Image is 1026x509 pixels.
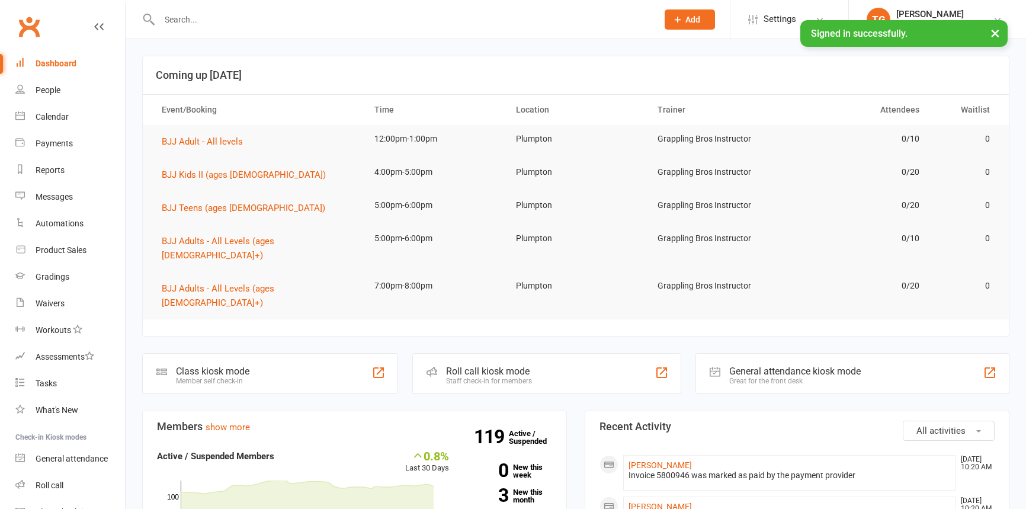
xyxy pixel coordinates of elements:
[599,421,995,433] h3: Recent Activity
[15,184,125,210] a: Messages
[985,20,1006,46] button: ×
[788,158,930,186] td: 0/20
[36,245,86,255] div: Product Sales
[156,69,996,81] h3: Coming up [DATE]
[629,470,950,481] div: Invoice 5800946 was marked as paid by the payment provider
[157,451,274,462] strong: Active / Suspended Members
[647,191,788,219] td: Grappling Bros Instructor
[729,366,861,377] div: General attendance kiosk mode
[405,449,449,475] div: Last 30 Days
[15,104,125,130] a: Calendar
[788,125,930,153] td: 0/10
[930,158,1001,186] td: 0
[15,210,125,237] a: Automations
[156,11,649,28] input: Search...
[955,456,994,471] time: [DATE] 10:20 AM
[903,421,995,441] button: All activities
[405,449,449,462] div: 0.8%
[36,165,65,175] div: Reports
[15,130,125,157] a: Payments
[729,377,861,385] div: Great for the front desk
[788,191,930,219] td: 0/20
[15,472,125,499] a: Roll call
[467,462,508,479] strong: 0
[15,77,125,104] a: People
[509,421,561,454] a: 119Active / Suspended
[647,225,788,252] td: Grappling Bros Instructor
[15,157,125,184] a: Reports
[788,95,930,125] th: Attendees
[162,168,334,182] button: BJJ Kids II (ages [DEMOGRAPHIC_DATA])
[15,290,125,317] a: Waivers
[15,370,125,397] a: Tasks
[15,237,125,264] a: Product Sales
[788,225,930,252] td: 0/10
[36,219,84,228] div: Automations
[36,272,69,281] div: Gradings
[36,481,63,490] div: Roll call
[467,486,508,504] strong: 3
[764,6,796,33] span: Settings
[930,272,1001,300] td: 0
[176,377,249,385] div: Member self check-in
[36,325,71,335] div: Workouts
[15,50,125,77] a: Dashboard
[505,272,647,300] td: Plumpton
[36,59,76,68] div: Dashboard
[36,352,94,361] div: Assessments
[364,125,505,153] td: 12:00pm-1:00pm
[36,112,69,121] div: Calendar
[916,425,966,436] span: All activities
[467,463,552,479] a: 0New this week
[629,460,692,470] a: [PERSON_NAME]
[15,397,125,424] a: What's New
[647,125,788,153] td: Grappling Bros Instructor
[36,85,60,95] div: People
[151,95,364,125] th: Event/Booking
[788,272,930,300] td: 0/20
[176,366,249,377] div: Class kiosk mode
[505,191,647,219] td: Plumpton
[364,191,505,219] td: 5:00pm-6:00pm
[162,203,325,213] span: BJJ Teens (ages [DEMOGRAPHIC_DATA])
[15,446,125,472] a: General attendance kiosk mode
[467,488,552,504] a: 3New this month
[364,225,505,252] td: 5:00pm-6:00pm
[930,225,1001,252] td: 0
[36,299,65,308] div: Waivers
[930,125,1001,153] td: 0
[446,366,532,377] div: Roll call kiosk mode
[896,20,989,30] div: Grappling Bros Plumpton
[162,135,251,149] button: BJJ Adult - All levels
[811,28,908,39] span: Signed in successfully.
[505,225,647,252] td: Plumpton
[162,169,326,180] span: BJJ Kids II (ages [DEMOGRAPHIC_DATA])
[474,428,509,446] strong: 119
[505,158,647,186] td: Plumpton
[930,95,1001,125] th: Waitlist
[930,191,1001,219] td: 0
[15,264,125,290] a: Gradings
[14,12,44,41] a: Clubworx
[162,283,274,308] span: BJJ Adults - All Levels (ages [DEMOGRAPHIC_DATA]+)
[36,192,73,201] div: Messages
[505,125,647,153] td: Plumpton
[206,422,250,433] a: show more
[647,272,788,300] td: Grappling Bros Instructor
[36,454,108,463] div: General attendance
[364,158,505,186] td: 4:00pm-5:00pm
[446,377,532,385] div: Staff check-in for members
[15,317,125,344] a: Workouts
[364,95,505,125] th: Time
[157,421,552,433] h3: Members
[162,201,334,215] button: BJJ Teens (ages [DEMOGRAPHIC_DATA])
[867,8,890,31] div: TG
[162,136,243,147] span: BJJ Adult - All levels
[162,281,353,310] button: BJJ Adults - All Levels (ages [DEMOGRAPHIC_DATA]+)
[162,236,274,261] span: BJJ Adults - All Levels (ages [DEMOGRAPHIC_DATA]+)
[15,344,125,370] a: Assessments
[665,9,715,30] button: Add
[364,272,505,300] td: 7:00pm-8:00pm
[36,379,57,388] div: Tasks
[505,95,647,125] th: Location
